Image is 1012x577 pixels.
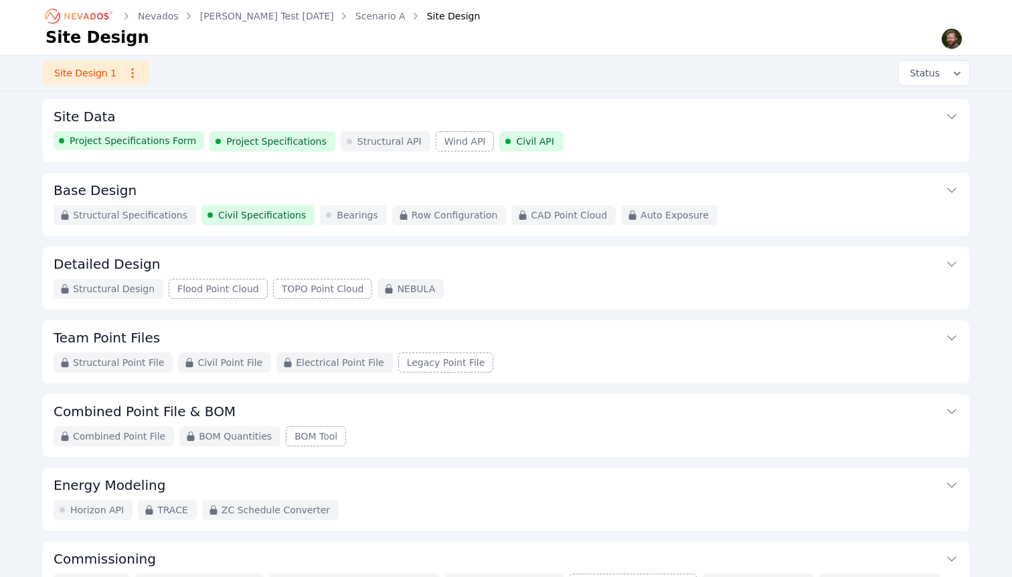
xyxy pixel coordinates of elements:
div: Site DataProject Specifications FormProject SpecificationsStructural APIWind APICivil API [43,99,969,162]
span: Civil Point File [197,356,262,369]
h3: Site Data [54,107,116,126]
span: Electrical Point File [296,356,384,369]
span: Structural API [357,135,422,148]
button: Commissioning [54,541,958,574]
span: Project Specifications Form [70,134,196,147]
span: Flood Point Cloud [177,282,259,296]
span: ZC Schedule Converter [222,503,330,517]
span: Structural Point File [73,356,164,369]
h3: Detailed Design [54,255,160,273]
span: BOM Tool [294,430,337,443]
button: Site Data [54,99,958,131]
span: TOPO Point Cloud [282,282,364,296]
span: Structural Specifications [73,208,187,222]
div: Combined Point File & BOMCombined Point FileBOM QuantitiesBOM Tool [43,394,969,457]
h3: Energy Modeling [54,476,165,495]
button: Team Point Files [54,320,958,352]
span: Row Configuration [412,208,498,222]
button: Detailed Design [54,247,958,279]
h1: Site Design [46,27,149,48]
span: CAD Point Cloud [531,208,607,222]
span: Bearings [337,208,378,222]
nav: Breadcrumb [46,5,480,27]
span: Project Specifications [226,135,327,148]
span: Status [904,66,940,80]
button: Combined Point File & BOM [54,394,958,426]
a: [PERSON_NAME] Test [DATE] [200,9,334,23]
span: Wind API [444,135,486,148]
div: Detailed DesignStructural DesignFlood Point CloudTOPO Point CloudNEBULA [43,247,969,310]
h3: Team Point Files [54,328,160,347]
span: BOM Quantities [199,430,272,443]
span: Civil Specifications [218,208,306,222]
span: Auto Exposure [641,208,709,222]
button: Base Design [54,173,958,205]
h3: Commissioning [54,550,156,568]
img: Sam Prest [941,28,962,50]
button: Status [899,61,969,85]
div: Base DesignStructural SpecificationsCivil SpecificationsBearingsRow ConfigurationCAD Point CloudA... [43,173,969,236]
a: Site Design 1 [43,61,149,85]
span: Structural Design [73,282,155,296]
div: Energy ModelingHorizon APITRACEZC Schedule Converter [43,468,969,531]
span: Horizon API [70,503,124,517]
span: NEBULA [397,282,435,296]
div: Site Design [408,9,481,23]
a: Scenario A [355,9,406,23]
span: Civil API [516,135,554,148]
span: Legacy Point File [407,356,485,369]
h3: Combined Point File & BOM [54,402,236,421]
div: Team Point FilesStructural Point FileCivil Point FileElectrical Point FileLegacy Point File [43,320,969,383]
h3: Base Design [54,181,137,200]
span: TRACE [157,503,188,517]
button: Energy Modeling [54,468,958,500]
span: Combined Point File [73,430,165,443]
a: Nevados [138,9,179,23]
